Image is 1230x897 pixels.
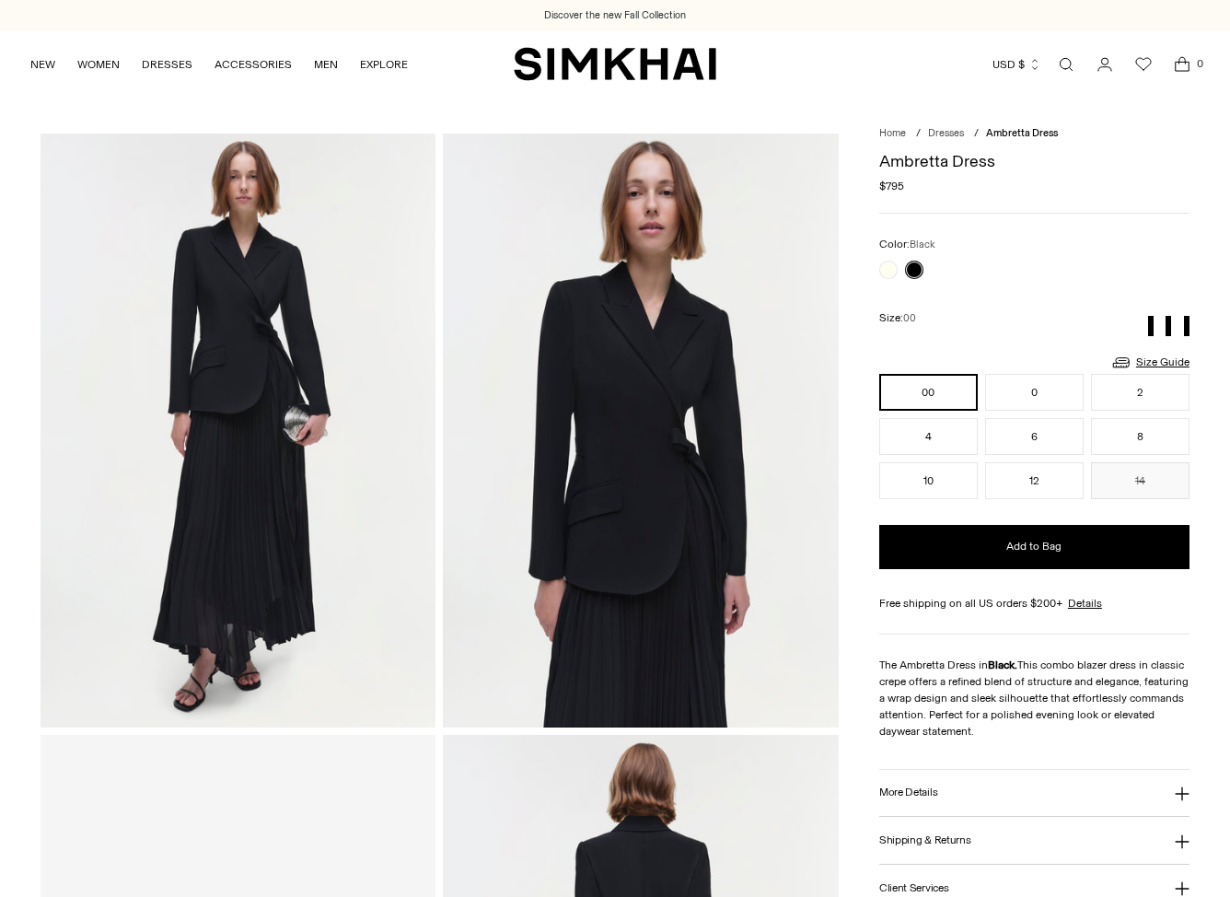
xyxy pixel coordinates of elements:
[30,44,55,85] a: NEW
[1091,462,1189,499] button: 14
[910,239,935,250] span: Black
[879,882,949,894] h3: Client Services
[879,126,1189,142] nav: breadcrumbs
[443,134,838,727] img: Ambretta Dress
[879,817,1189,864] button: Shipping & Returns
[879,178,904,194] span: $795
[1048,46,1085,83] a: Open search modal
[986,127,1058,139] span: Ambretta Dress
[142,44,192,85] a: DRESSES
[879,127,906,139] a: Home
[879,309,916,327] label: Size:
[879,657,1189,740] p: The Ambretta Dress in This combo blazer dress in classic crepe offers a refined blend of structur...
[928,127,964,139] a: Dresses
[916,126,921,142] div: /
[879,236,935,253] label: Color:
[879,595,1189,612] div: Free shipping on all US orders $200+
[879,374,978,411] button: 00
[215,44,292,85] a: ACCESSORIES
[903,312,916,324] span: 00
[41,134,435,727] img: Ambretta Dress
[1006,539,1062,554] span: Add to Bag
[985,374,1084,411] button: 0
[1191,55,1208,72] span: 0
[1068,595,1102,612] a: Details
[879,462,978,499] button: 10
[879,834,971,846] h3: Shipping & Returns
[360,44,408,85] a: EXPLORE
[879,525,1189,569] button: Add to Bag
[1086,46,1123,83] a: Go to the account page
[974,126,979,142] div: /
[988,658,1017,671] strong: Black.
[314,44,338,85] a: MEN
[985,462,1084,499] button: 12
[1091,418,1189,455] button: 8
[544,8,686,23] a: Discover the new Fall Collection
[1091,374,1189,411] button: 2
[1110,351,1189,374] a: Size Guide
[1125,46,1162,83] a: Wishlist
[879,786,937,798] h3: More Details
[514,46,716,82] a: SIMKHAI
[1164,46,1201,83] a: Open cart modal
[879,770,1189,817] button: More Details
[77,44,120,85] a: WOMEN
[879,153,1189,169] h1: Ambretta Dress
[879,418,978,455] button: 4
[992,44,1041,85] button: USD $
[985,418,1084,455] button: 6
